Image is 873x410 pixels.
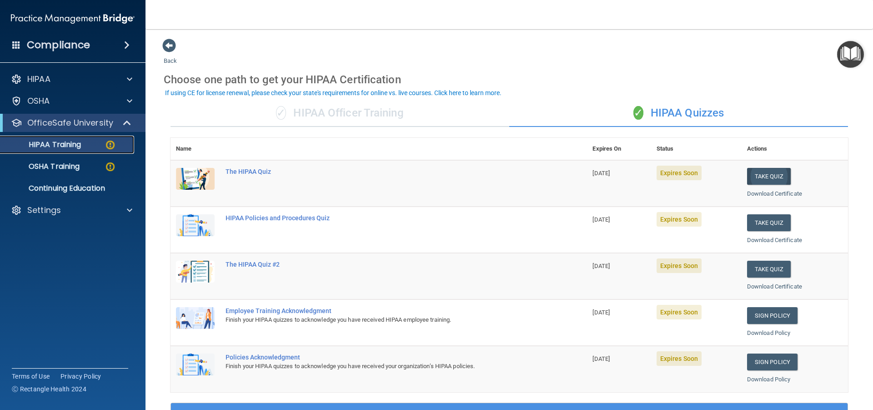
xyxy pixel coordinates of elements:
p: OSHA [27,96,50,106]
a: Download Certificate [747,190,802,197]
img: PMB logo [11,10,135,28]
a: OSHA [11,96,132,106]
div: The HIPAA Quiz [226,168,542,175]
span: Expires Soon [657,258,702,273]
span: [DATE] [592,263,610,269]
a: Back [164,46,177,64]
span: Expires Soon [657,351,702,366]
a: Privacy Policy [60,372,101,381]
div: Finish your HIPAA quizzes to acknowledge you have received your organization’s HIPAA policies. [226,361,542,372]
span: [DATE] [592,170,610,177]
button: Take Quiz [747,214,791,231]
th: Actions [742,138,848,160]
p: Settings [27,205,61,216]
a: OfficeSafe University [11,117,132,128]
button: Take Quiz [747,168,791,185]
img: warning-circle.0cc9ac19.png [105,139,116,151]
h4: Compliance [27,39,90,51]
div: If using CE for license renewal, please check your state's requirements for online vs. live cours... [165,90,502,96]
span: Expires Soon [657,166,702,180]
span: [DATE] [592,355,610,362]
div: HIPAA Quizzes [509,100,848,127]
a: HIPAA [11,74,132,85]
span: Expires Soon [657,305,702,319]
th: Name [171,138,220,160]
th: Expires On [587,138,651,160]
p: HIPAA Training [6,140,81,149]
span: [DATE] [592,309,610,316]
a: Terms of Use [12,372,50,381]
span: ✓ [633,106,643,120]
p: HIPAA [27,74,50,85]
div: HIPAA Policies and Procedures Quiz [226,214,542,222]
div: Policies Acknowledgment [226,354,542,361]
a: Download Certificate [747,283,802,290]
th: Status [651,138,742,160]
iframe: Drift Widget Chat Controller [716,345,862,382]
a: Download Policy [747,329,791,336]
div: Choose one path to get your HIPAA Certification [164,66,855,93]
a: Sign Policy [747,307,798,324]
p: Continuing Education [6,184,130,193]
img: warning-circle.0cc9ac19.png [105,161,116,172]
span: Expires Soon [657,212,702,227]
button: Take Quiz [747,261,791,278]
span: ✓ [276,106,286,120]
button: Open Resource Center [837,41,864,68]
div: Finish your HIPAA quizzes to acknowledge you have received HIPAA employee training. [226,314,542,325]
p: OfficeSafe University [27,117,113,128]
a: Settings [11,205,132,216]
a: Download Certificate [747,237,802,243]
a: Download Policy [747,376,791,383]
p: OSHA Training [6,162,80,171]
button: If using CE for license renewal, please check your state's requirements for online vs. live cours... [164,88,503,97]
span: Ⓒ Rectangle Health 2024 [12,385,86,394]
div: Employee Training Acknowledgment [226,307,542,314]
div: The HIPAA Quiz #2 [226,261,542,268]
span: [DATE] [592,216,610,223]
div: HIPAA Officer Training [171,100,509,127]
